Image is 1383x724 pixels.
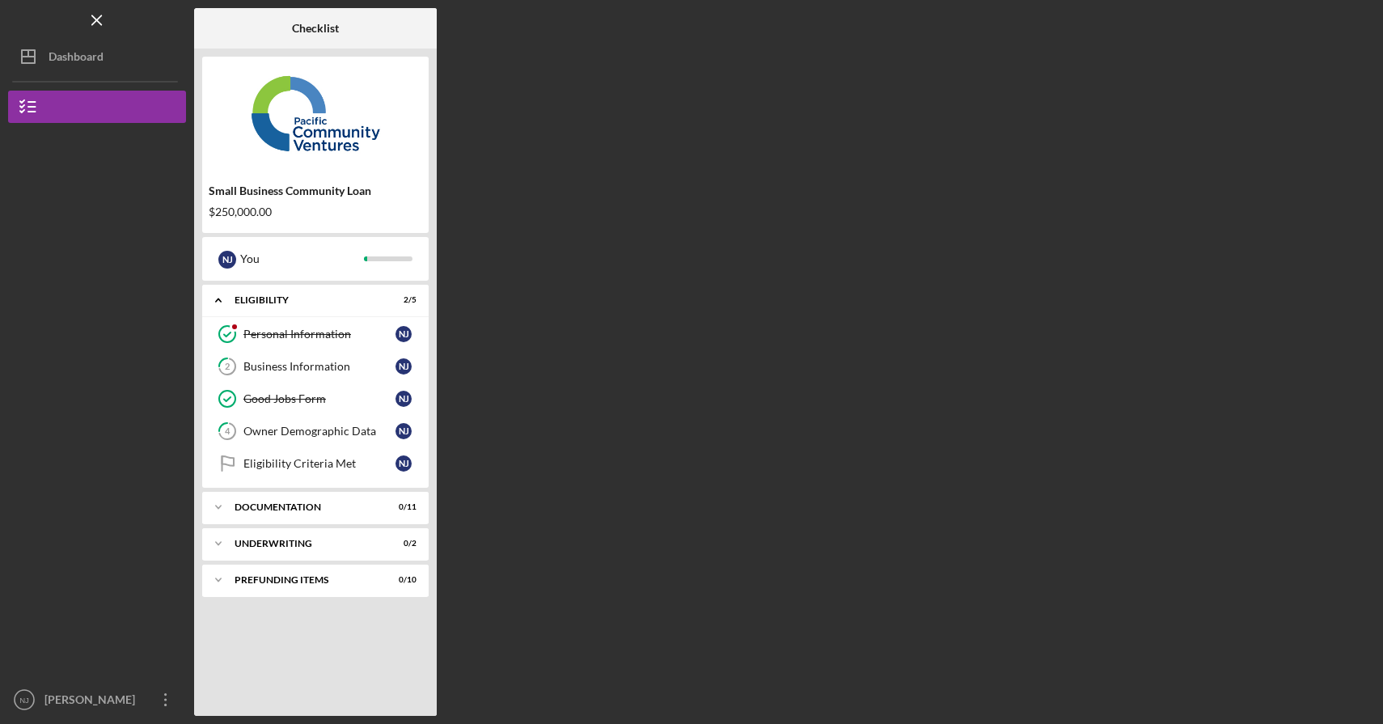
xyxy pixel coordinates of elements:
[49,40,104,77] div: Dashboard
[235,539,376,548] div: Underwriting
[387,502,417,512] div: 0 / 11
[210,318,421,350] a: Personal InformationNJ
[243,360,395,373] div: Business Information
[243,425,395,438] div: Owner Demographic Data
[240,245,364,273] div: You
[8,40,186,73] button: Dashboard
[209,205,422,218] div: $250,000.00
[210,383,421,415] a: Good Jobs FormNJ
[243,392,395,405] div: Good Jobs Form
[8,684,186,716] button: NJ[PERSON_NAME]
[395,358,412,375] div: N J
[387,539,417,548] div: 0 / 2
[235,295,376,305] div: Eligibility
[225,362,230,372] tspan: 2
[225,426,230,437] tspan: 4
[292,22,339,35] b: Checklist
[395,455,412,472] div: N J
[40,684,146,720] div: [PERSON_NAME]
[235,502,376,512] div: Documentation
[387,575,417,585] div: 0 / 10
[19,696,29,705] text: NJ
[210,415,421,447] a: 4Owner Demographic DataNJ
[202,65,429,162] img: Product logo
[387,295,417,305] div: 2 / 5
[243,457,395,470] div: Eligibility Criteria Met
[210,350,421,383] a: 2Business InformationNJ
[235,575,376,585] div: Prefunding Items
[395,326,412,342] div: N J
[243,328,395,341] div: Personal Information
[395,391,412,407] div: N J
[210,447,421,480] a: Eligibility Criteria MetNJ
[395,423,412,439] div: N J
[218,251,236,269] div: N J
[209,184,422,197] div: Small Business Community Loan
